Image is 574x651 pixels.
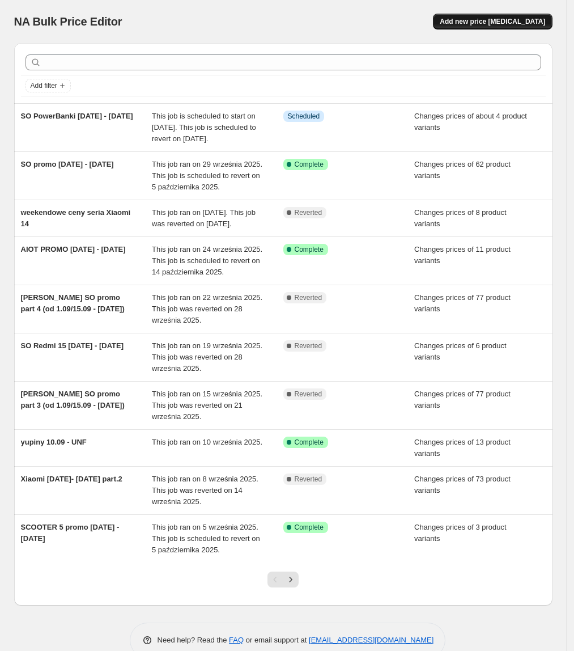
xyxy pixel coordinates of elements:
[433,14,552,29] button: Add new price [MEDICAL_DATA]
[295,245,324,254] span: Complete
[21,293,125,313] span: [PERSON_NAME] SO promo part 4 (od 1.09/15.09 - [DATE])
[25,79,71,92] button: Add filter
[21,390,125,409] span: [PERSON_NAME] SO promo part 3 (od 1.09/15.09 - [DATE])
[414,245,511,265] span: Changes prices of 11 product variants
[295,293,322,302] span: Reverted
[267,572,299,587] nav: Pagination
[21,208,131,228] span: weekendowe ceny seria Xiaomi 14
[414,341,507,361] span: Changes prices of 6 product variants
[414,390,511,409] span: Changes prices of 77 product variants
[295,475,322,484] span: Reverted
[152,245,262,276] span: This job ran on 24 września 2025. This job is scheduled to revert on 14 października 2025.
[152,523,260,554] span: This job ran on 5 września 2025. This job is scheduled to revert on 5 października 2025.
[295,208,322,217] span: Reverted
[414,523,507,543] span: Changes prices of 3 product variants
[152,208,256,228] span: This job ran on [DATE]. This job was reverted on [DATE].
[295,341,322,350] span: Reverted
[21,341,124,350] span: SO Redmi 15 [DATE] - [DATE]
[229,636,244,644] a: FAQ
[414,160,511,180] span: Changes prices of 62 product variants
[152,293,262,324] span: This job ran on 22 września 2025. This job was reverted on 28 września 2025.
[21,475,122,483] span: Xiaomi [DATE]- [DATE] part.2
[152,475,258,506] span: This job ran on 8 września 2025. This job was reverted on 14 września 2025.
[309,636,433,644] a: [EMAIL_ADDRESS][DOMAIN_NAME]
[440,17,545,26] span: Add new price [MEDICAL_DATA]
[295,160,324,169] span: Complete
[283,572,299,587] button: Next
[152,112,256,143] span: This job is scheduled to start on [DATE]. This job is scheduled to revert on [DATE].
[21,160,114,168] span: SO promo [DATE] - [DATE]
[152,341,262,373] span: This job ran on 19 września 2025. This job was reverted on 28 września 2025.
[414,112,527,132] span: Changes prices of about 4 product variants
[21,523,120,543] span: SCOOTER 5 promo [DATE] - [DATE]
[414,475,511,494] span: Changes prices of 73 product variants
[21,245,126,253] span: AIOT PROMO [DATE] - [DATE]
[152,390,262,421] span: This job ran on 15 września 2025. This job was reverted on 21 września 2025.
[158,636,229,644] span: Need help? Read the
[152,160,262,191] span: This job ran on 29 września 2025. This job is scheduled to revert on 5 października 2025.
[295,438,324,447] span: Complete
[31,81,57,90] span: Add filter
[288,112,320,121] span: Scheduled
[414,293,511,313] span: Changes prices of 77 product variants
[414,438,511,458] span: Changes prices of 13 product variants
[295,390,322,399] span: Reverted
[244,636,309,644] span: or email support at
[21,438,87,446] span: yupiny 10.09 - UNF
[152,438,262,446] span: This job ran on 10 września 2025.
[414,208,507,228] span: Changes prices of 8 product variants
[21,112,133,120] span: SO PowerBanki [DATE] - [DATE]
[295,523,324,532] span: Complete
[14,15,122,28] span: NA Bulk Price Editor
